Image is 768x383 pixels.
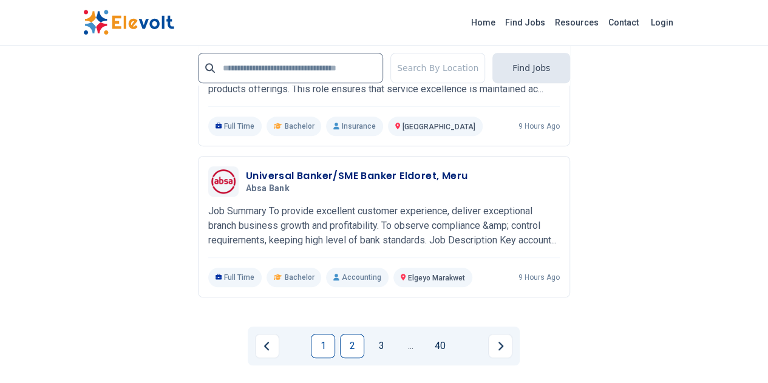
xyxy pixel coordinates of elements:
[550,13,603,32] a: Resources
[326,117,382,136] p: Insurance
[83,10,174,35] img: Elevolt
[398,334,423,358] a: Jump forward
[427,334,452,358] a: Page 40
[518,273,560,282] p: 9 hours ago
[208,166,560,287] a: Absa BankUniversal Banker/SME Banker Eldoret, MeruAbsa BankJob Summary To provide excellent custo...
[211,169,236,194] img: Absa Bank
[644,10,681,35] a: Login
[369,334,393,358] a: Page 3
[492,53,570,83] button: Find Jobs
[408,274,465,282] span: Elgeyo Marakwet
[326,268,388,287] p: Accounting
[403,123,475,131] span: [GEOGRAPHIC_DATA]
[246,169,467,183] h3: Universal Banker/SME Banker Eldoret, Meru
[311,334,335,358] a: Page 1 is your current page
[518,121,560,131] p: 9 hours ago
[284,273,314,282] span: Bachelor
[488,334,512,358] a: Next page
[500,13,550,32] a: Find Jobs
[466,13,500,32] a: Home
[208,117,262,136] p: Full Time
[255,334,512,358] ul: Pagination
[208,204,560,248] p: Job Summary To provide excellent customer experience, deliver exceptional branch business growth ...
[340,334,364,358] a: Page 2
[255,334,279,358] a: Previous page
[208,268,262,287] p: Full Time
[707,325,768,383] iframe: Chat Widget
[603,13,644,32] a: Contact
[284,121,314,131] span: Bachelor
[246,183,290,194] span: Absa Bank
